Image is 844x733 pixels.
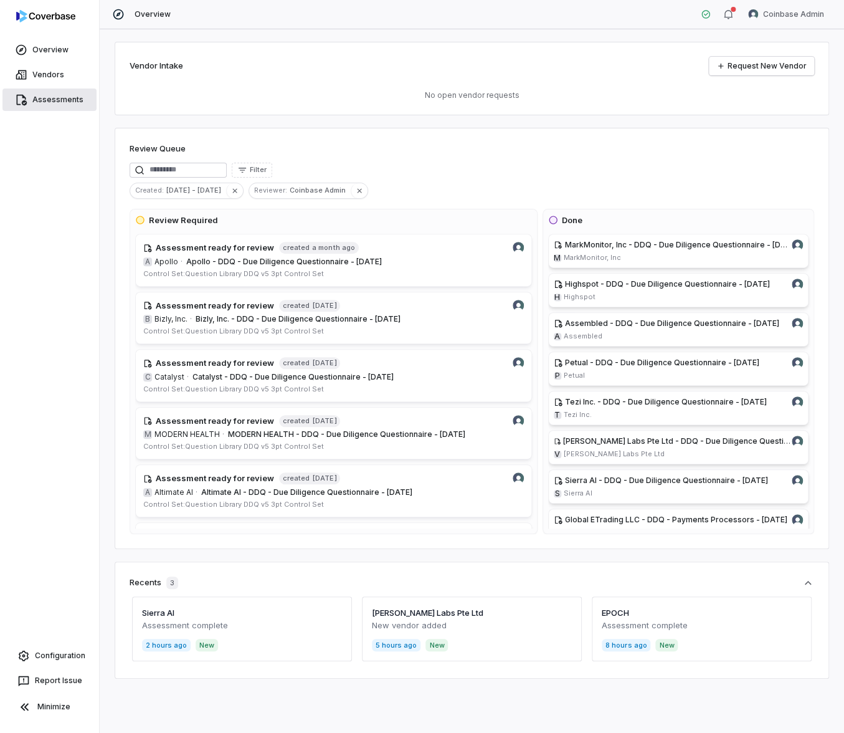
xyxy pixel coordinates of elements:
h4: Assessment ready for review [156,472,274,485]
span: Petual [564,371,585,380]
img: Coinbase Admin avatar [792,396,803,408]
span: Overview [135,9,171,19]
a: EPOCH [602,608,629,618]
span: [DATE] [312,358,336,368]
a: [PERSON_NAME] Labs Pte Ltd - DDQ - Due Diligence Questionnaire - [DATE]Coinbase Admin avatarV[PER... [548,430,808,464]
span: created [283,416,310,426]
span: 3 [166,577,178,589]
span: Filter [250,165,267,175]
span: · [222,429,224,439]
a: Assembled - DDQ - Due Diligence Questionnaire - [DATE]Coinbase Admin avatarAAssembled [548,312,808,347]
a: Highspot - DDQ - Due Diligence Questionnaire - [DATE]Coinbase Admin avatarHHighspot [548,273,808,307]
span: Created : [130,184,166,196]
a: Request New Vendor [709,57,814,75]
a: Coinbase Admin avatarAssessment ready for reviewcreated[DATE]CCatalyst·Catalyst - DDQ - Due Dilig... [135,349,532,402]
img: Coinbase Admin avatar [792,475,803,486]
p: No open vendor requests [130,90,814,100]
a: Coinbase Admin avatarAssessment ready for reviewcreated[DATE]BBizly, Inc.·Bizly, Inc. - DDQ - Due... [135,292,532,345]
h4: Assessment ready for review [156,242,274,254]
a: Petual - DDQ - Due Diligence Questionnaire - [DATE]Coinbase Admin avatarPPetual [548,352,808,386]
span: Sierra AI - DDQ - Due Diligence Questionnaire - [DATE] [565,476,768,485]
a: MarkMonitor, Inc - DDQ - Due Diligence Questionnaire - [DATE]Coinbase Admin avatarMMarkMonitor, Inc [548,234,808,268]
span: Control Set: Question Library DDQ v5 3pt Control Set [143,442,324,451]
span: Tezi Inc. [564,410,592,419]
a: Sierra AI [142,608,174,618]
a: Overview [2,39,97,61]
span: [DATE] [312,301,336,310]
a: Vendors [2,64,97,86]
span: Highspot - DDQ - Due Diligence Questionnaire - [DATE] [565,279,770,289]
span: Bizly, Inc. [154,314,187,324]
h1: Review Queue [130,143,186,155]
span: Global ETrading LLC - DDQ - Payments Processors - [DATE] [565,515,787,524]
img: Coinbase Admin avatar [792,514,803,525]
span: [DATE] [312,416,336,426]
span: Altimate AI [154,487,193,497]
h4: Assessment ready for review [156,300,274,312]
h3: Review Required [149,214,218,227]
a: Sierra AI - DDQ - Due Diligence Questionnaire - [DATE]Coinbase Admin avatarSSierra AI [548,469,808,504]
span: MODERN HEALTH - DDQ - Due Diligence Questionnaire - [DATE] [228,429,465,439]
img: Coinbase Admin avatar [748,9,758,19]
button: Minimize [5,694,94,719]
span: · [187,372,189,382]
img: Coinbase Admin avatar [513,357,524,368]
img: Coinbase Admin avatar [513,242,524,253]
img: Coinbase Admin avatar [513,300,524,311]
span: [DATE] - [DATE] [166,184,226,196]
span: Sierra AI [564,489,592,498]
a: Configuration [5,644,94,667]
a: Coinbase Admin avatarAssessment ready for reviewcreateda month agoAApollo·Apollo - DDQ - Due Dili... [135,234,532,287]
button: Recents3 [130,577,814,589]
span: Highspot [564,292,595,302]
span: Control Set: Question Library DDQ v5 3pt Control Set [143,500,324,509]
button: Coinbase Admin avatarCoinbase Admin [741,5,832,24]
a: Assessments [2,89,97,111]
span: Catalyst - DDQ - Due Diligence Questionnaire - [DATE] [192,372,394,381]
img: Coinbase Admin avatar [792,279,803,290]
span: Control Set: Question Library DDQ v5 3pt Control Set [143,269,324,278]
span: · [181,257,183,267]
span: Bizly, Inc. - DDQ - Due Diligence Questionnaire - [DATE] [196,314,401,323]
span: Apollo [154,257,178,267]
span: Assembled [564,332,602,341]
span: · [196,487,197,497]
span: MODERN HEALTH [154,429,220,439]
a: Coinbase Admin avatarAssessment ready for reviewcreated[DATE]AAltimate AI·Altimate AI - DDQ - Due... [135,464,532,517]
a: Global ETrading LLC - DDQ - Payments Processors - [DATE]Coinbase Admin avatarGGlobal ETrading LLC [548,509,808,543]
span: Altimate AI - DDQ - Due Diligence Questionnaire - [DATE] [201,487,412,497]
button: Filter [232,163,272,178]
a: Tezi Inc. - DDQ - Due Diligence Questionnaire - [DATE]Coinbase Admin avatarTTezi Inc. [548,391,808,425]
img: Coinbase Admin avatar [792,318,803,329]
span: Assembled - DDQ - Due Diligence Questionnaire - [DATE] [565,319,779,328]
span: created [283,243,310,252]
span: a month ago [312,243,354,252]
img: Coinbase Admin avatar [792,239,803,251]
h2: Vendor Intake [130,60,183,72]
span: Apollo - DDQ - Due Diligence Questionnaire - [DATE] [186,257,382,266]
a: Coinbase Admin avatarAssessment ready for reviewcreated8 hours ago [135,522,532,575]
span: created [283,358,310,368]
span: Control Set: Question Library DDQ v5 3pt Control Set [143,385,324,393]
span: Coinbase Admin [763,9,824,19]
span: Catalyst [154,372,184,382]
span: created [283,301,310,310]
span: Reviewer : [249,184,290,196]
span: Global ETrading LLC [564,528,632,537]
span: [DATE] [312,474,336,483]
span: MarkMonitor, Inc [564,253,621,262]
span: Coinbase Admin [290,184,351,196]
span: Tezi Inc. - DDQ - Due Diligence Questionnaire - [DATE] [565,397,767,406]
img: Coinbase Admin avatar [513,415,524,426]
span: · [190,314,192,324]
img: logo-D7KZi-bG.svg [16,10,75,22]
h4: Assessment ready for review [156,357,274,370]
img: Coinbase Admin avatar [792,357,803,368]
a: Coinbase Admin avatarAssessment ready for reviewcreated[DATE]MMODERN HEALTH·MODERN HEALTH - DDQ -... [135,407,532,460]
span: Control Set: Question Library DDQ v5 3pt Control Set [143,327,324,335]
button: Report Issue [5,669,94,692]
img: Coinbase Admin avatar [513,472,524,484]
h4: Assessment ready for review [156,415,274,428]
a: [PERSON_NAME] Labs Pte Ltd [372,608,483,618]
span: created [283,474,310,483]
